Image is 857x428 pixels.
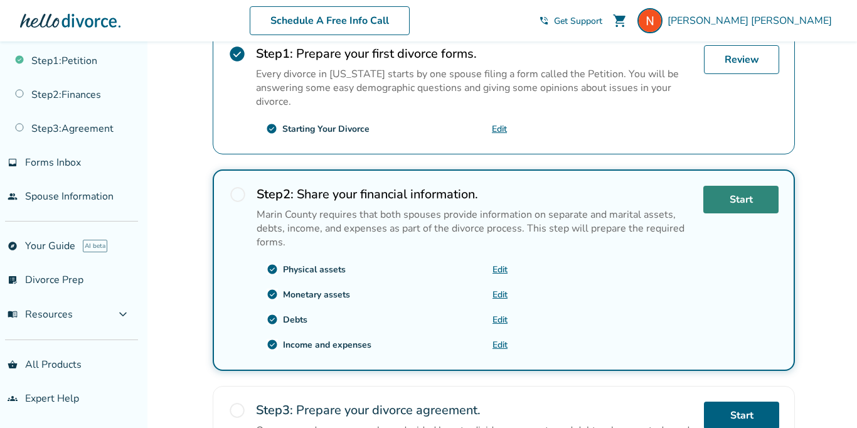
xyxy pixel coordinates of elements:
span: shopping_cart [612,13,627,28]
div: Starting Your Divorce [282,123,370,135]
span: [PERSON_NAME] [PERSON_NAME] [668,14,837,28]
strong: Step 3 : [256,402,293,419]
span: list_alt_check [8,275,18,285]
span: inbox [8,158,18,168]
span: phone_in_talk [539,16,549,26]
h2: Prepare your first divorce forms. [256,45,694,62]
span: check_circle [267,314,278,325]
span: shopping_basket [8,360,18,370]
div: Monetary assets [283,289,350,301]
iframe: Chat Widget [794,368,857,428]
span: radio_button_unchecked [228,402,246,419]
span: check_circle [267,264,278,275]
div: Physical assets [283,264,346,276]
a: Edit [492,289,508,301]
h2: Share your financial information. [257,186,693,203]
a: Edit [492,339,508,351]
span: check_circle [228,45,246,63]
span: explore [8,241,18,251]
a: Schedule A Free Info Call [250,6,410,35]
a: Start [703,186,779,213]
strong: Step 1 : [256,45,293,62]
span: Get Support [554,15,602,27]
div: Income and expenses [283,339,371,351]
a: Edit [492,264,508,276]
span: expand_more [115,307,130,322]
a: phone_in_talkGet Support [539,15,602,27]
a: Edit [492,123,507,135]
p: Marin County requires that both spouses provide information on separate and marital assets, debts... [257,208,693,249]
span: people [8,191,18,201]
span: check_circle [267,289,278,300]
a: Review [704,45,779,74]
div: Debts [283,314,307,326]
span: Forms Inbox [25,156,81,169]
span: check_circle [267,339,278,350]
span: AI beta [83,240,107,252]
span: groups [8,393,18,404]
span: Resources [8,308,73,321]
a: Edit [492,314,508,326]
p: Every divorce in [US_STATE] starts by one spouse filing a form called the Petition. You will be a... [256,67,694,109]
span: radio_button_unchecked [229,186,247,203]
span: menu_book [8,309,18,319]
h2: Prepare your divorce agreement. [256,402,694,419]
strong: Step 2 : [257,186,294,203]
img: Nomar Isais [637,8,663,33]
span: check_circle [266,123,277,134]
